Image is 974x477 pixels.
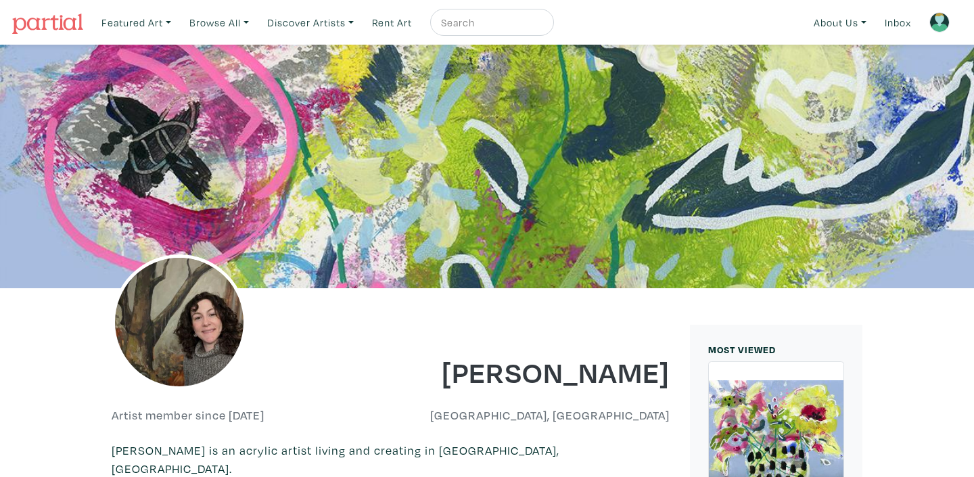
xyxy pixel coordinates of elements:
[112,254,247,390] img: phpThumb.php
[808,9,873,37] a: About Us
[708,343,776,356] small: MOST VIEWED
[401,353,670,390] h1: [PERSON_NAME]
[440,14,541,31] input: Search
[112,408,264,423] h6: Artist member since [DATE]
[879,9,917,37] a: Inbox
[183,9,255,37] a: Browse All
[95,9,177,37] a: Featured Art
[929,12,950,32] img: avatar.png
[401,408,670,423] h6: [GEOGRAPHIC_DATA], [GEOGRAPHIC_DATA]
[261,9,360,37] a: Discover Artists
[366,9,418,37] a: Rent Art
